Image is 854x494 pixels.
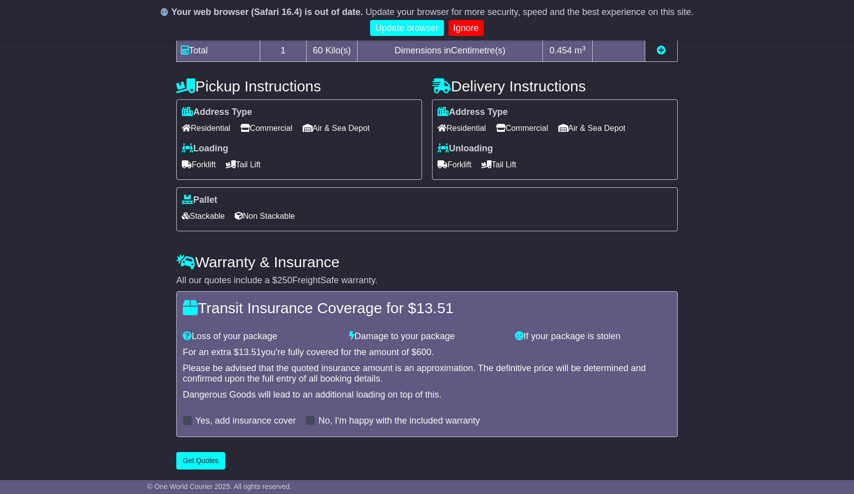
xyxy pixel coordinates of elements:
[306,40,358,62] td: Kilo(s)
[183,390,671,401] div: Dangerous Goods will lead to an additional loading on top of this.
[657,45,666,55] a: Add new item
[558,120,626,136] span: Air & Sea Depot
[183,363,671,385] div: Please be advised that the quoted insurance amount is an approximation. The definitive price will...
[437,107,508,118] label: Address Type
[182,208,225,224] span: Stackable
[183,300,671,316] h4: Transit Insurance Coverage for $
[358,40,543,62] td: Dimensions in Centimetre(s)
[177,40,260,62] td: Total
[195,416,296,427] label: Yes, add insurance cover
[178,331,344,342] div: Loss of your package
[416,300,453,316] span: 13.51
[171,7,363,17] b: Your web browser (Safari 16.4) is out of date.
[182,195,217,206] label: Pallet
[277,275,292,285] span: 250
[481,157,516,172] span: Tail Lift
[260,40,307,62] td: 1
[417,347,431,357] span: 600
[448,20,484,36] a: Ignore
[437,157,471,172] span: Forklift
[437,143,493,154] label: Unloading
[240,120,292,136] span: Commercial
[582,44,586,52] sup: 3
[176,452,225,470] button: Get Quotes
[176,254,678,270] h4: Warranty & Insurance
[176,78,422,94] h4: Pickup Instructions
[366,7,694,17] span: Update your browser for more security, speed and the best experience on this site.
[370,20,443,36] a: Update browser
[496,120,548,136] span: Commercial
[176,275,678,286] div: All our quotes include a $ FreightSafe warranty.
[437,120,486,136] span: Residential
[313,45,323,55] span: 60
[432,78,678,94] h4: Delivery Instructions
[318,416,480,427] label: No, I'm happy with the included warranty
[344,331,510,342] div: Damage to your package
[182,143,228,154] label: Loading
[549,45,572,55] span: 0.454
[182,107,252,118] label: Address Type
[239,347,261,357] span: 13.51
[183,347,671,358] div: For an extra $ you're fully covered for the amount of $ .
[510,331,676,342] div: If your package is stolen
[574,45,586,55] span: m
[182,120,230,136] span: Residential
[303,120,370,136] span: Air & Sea Depot
[147,483,292,491] span: © One World Courier 2025. All rights reserved.
[235,208,295,224] span: Non Stackable
[226,157,261,172] span: Tail Lift
[182,157,216,172] span: Forklift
